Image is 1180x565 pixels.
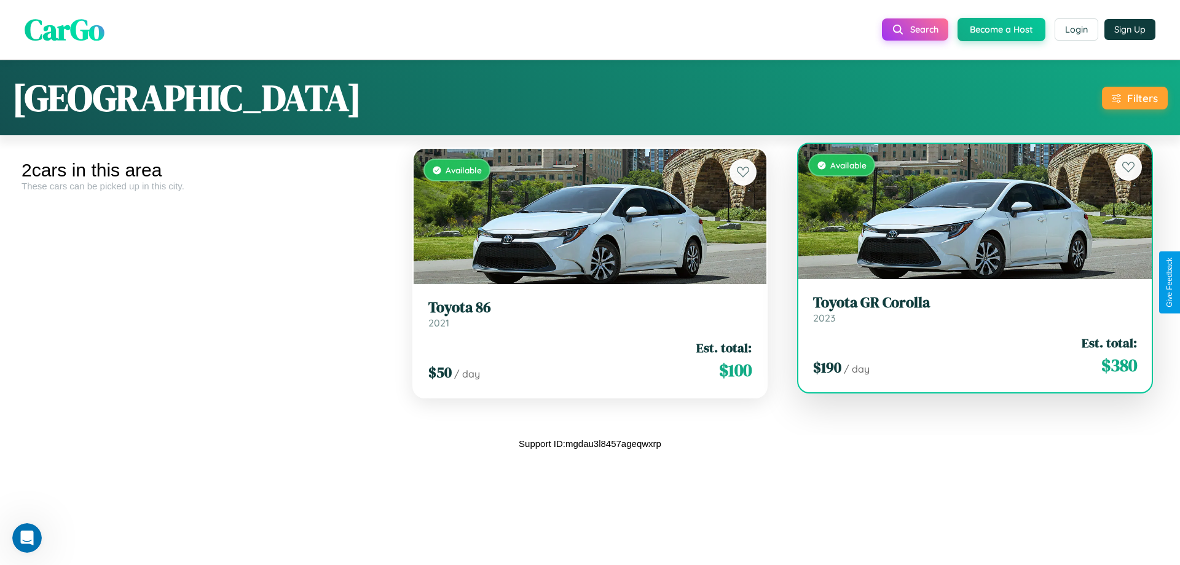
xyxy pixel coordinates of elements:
[1104,19,1155,40] button: Sign Up
[844,363,870,375] span: / day
[910,24,938,35] span: Search
[1055,18,1098,41] button: Login
[1165,258,1174,307] div: Give Feedback
[813,357,841,377] span: $ 190
[882,18,948,41] button: Search
[1082,334,1137,352] span: Est. total:
[428,362,452,382] span: $ 50
[12,73,361,123] h1: [GEOGRAPHIC_DATA]
[25,9,104,50] span: CarGo
[519,435,661,452] p: Support ID: mgdau3l8457ageqwxrp
[428,317,449,329] span: 2021
[1102,87,1168,109] button: Filters
[454,368,480,380] span: / day
[813,294,1137,312] h3: Toyota GR Corolla
[830,160,867,170] span: Available
[446,165,482,175] span: Available
[696,339,752,357] span: Est. total:
[22,181,388,191] div: These cars can be picked up in this city.
[813,312,835,324] span: 2023
[813,294,1137,324] a: Toyota GR Corolla2023
[1101,353,1137,377] span: $ 380
[428,299,752,329] a: Toyota 862021
[428,299,752,317] h3: Toyota 86
[22,160,388,181] div: 2 cars in this area
[958,18,1045,41] button: Become a Host
[12,523,42,553] iframe: Intercom live chat
[1127,92,1158,105] div: Filters
[719,358,752,382] span: $ 100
